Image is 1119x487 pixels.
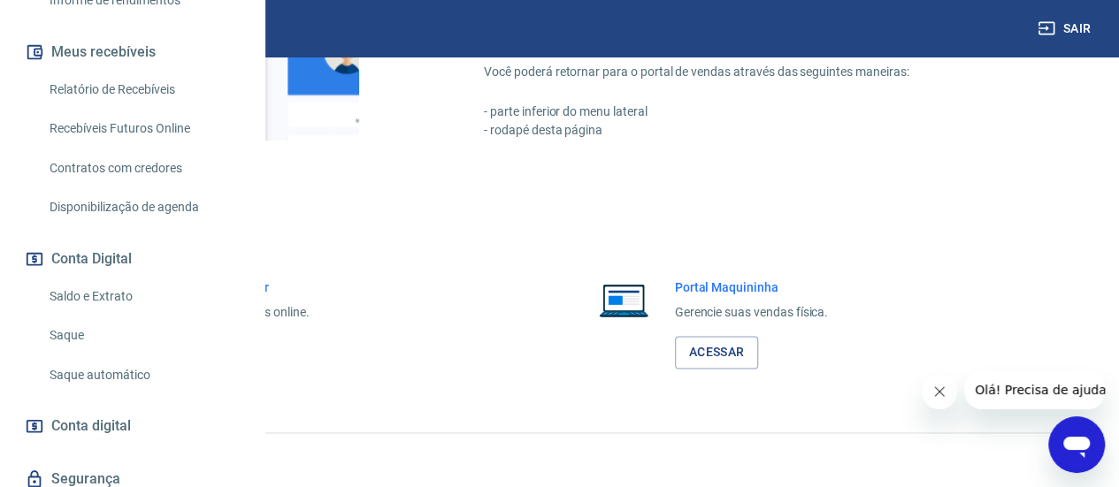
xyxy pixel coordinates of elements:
[586,278,661,321] img: Imagem de um notebook aberto
[922,374,957,409] iframe: Fechar mensagem
[675,303,829,322] p: Gerencie suas vendas física.
[484,63,1034,81] p: Você poderá retornar para o portal de vendas através das seguintes maneiras:
[42,72,243,108] a: Relatório de Recebíveis
[42,357,243,393] a: Saque automático
[11,12,149,27] span: Olá! Precisa de ajuda?
[1034,12,1098,45] button: Sair
[675,336,759,369] a: Acessar
[42,447,1077,466] p: 2025 ©
[964,370,1105,409] iframe: Mensagem da empresa
[42,278,243,315] a: Saldo e Extrato
[42,150,243,186] a: Contratos com credores
[484,103,1034,121] p: - parte inferior do menu lateral
[1048,416,1105,473] iframe: Botão para abrir a janela de mensagens
[42,317,243,354] a: Saque
[42,189,243,225] a: Disponibilização de agenda
[51,414,131,438] span: Conta digital
[484,121,1034,140] p: - rodapé desta página
[675,278,829,296] h6: Portal Maquininha
[42,218,1077,236] h5: Acesso rápido
[42,110,243,147] a: Recebíveis Futuros Online
[21,407,243,445] a: Conta digital
[21,33,243,72] button: Meus recebíveis
[21,240,243,278] button: Conta Digital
